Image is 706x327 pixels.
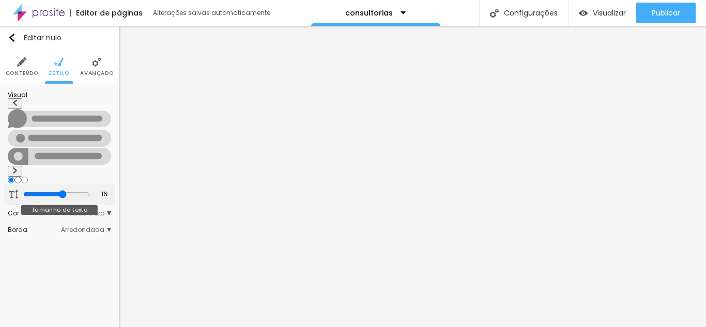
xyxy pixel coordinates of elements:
img: Ícone [8,34,16,42]
font: Configurações [504,8,558,18]
font: Visualizar [593,8,626,18]
img: view-1.svg [579,9,588,18]
font: Avançado [80,69,113,77]
img: carrossel [8,148,111,165]
img: Ícone [54,57,64,67]
img: Ícone [12,100,18,106]
iframe: Editor [119,26,706,327]
button: Publicar [636,3,696,23]
font: Arredondada [61,225,104,234]
img: Ícone [17,57,26,67]
font: Visual [8,90,27,99]
img: Ícone [9,190,18,199]
img: carrossel [8,109,111,129]
img: carrossel [8,130,111,147]
img: Ícone [92,57,101,67]
img: Ícone [12,167,18,174]
button: Visualizar [569,3,636,23]
font: Cor [8,209,19,217]
font: Publicar [652,8,680,18]
font: Editar nulo [24,33,62,43]
font: Verde claro [68,209,104,217]
font: Conteúdo [6,69,38,77]
font: consultorias [345,8,393,18]
font: Borda [8,225,27,234]
font: Estilo [49,69,69,77]
font: Alterações salvas automaticamente [153,8,270,17]
font: Editor de páginas [76,8,143,18]
img: Ícone [490,9,499,18]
